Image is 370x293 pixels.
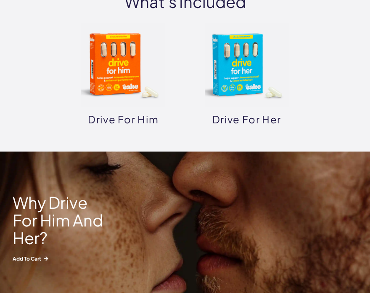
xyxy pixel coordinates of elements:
[13,194,114,246] h2: Why Drive for him and her?
[81,23,165,107] img: drive for him
[205,23,289,107] img: drive for her
[62,23,185,127] a: drive for him drive for him
[70,112,177,127] p: drive for him
[13,255,114,262] span: Add to Cart
[185,23,308,127] a: drive for her drive for her
[193,112,300,127] p: drive for her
